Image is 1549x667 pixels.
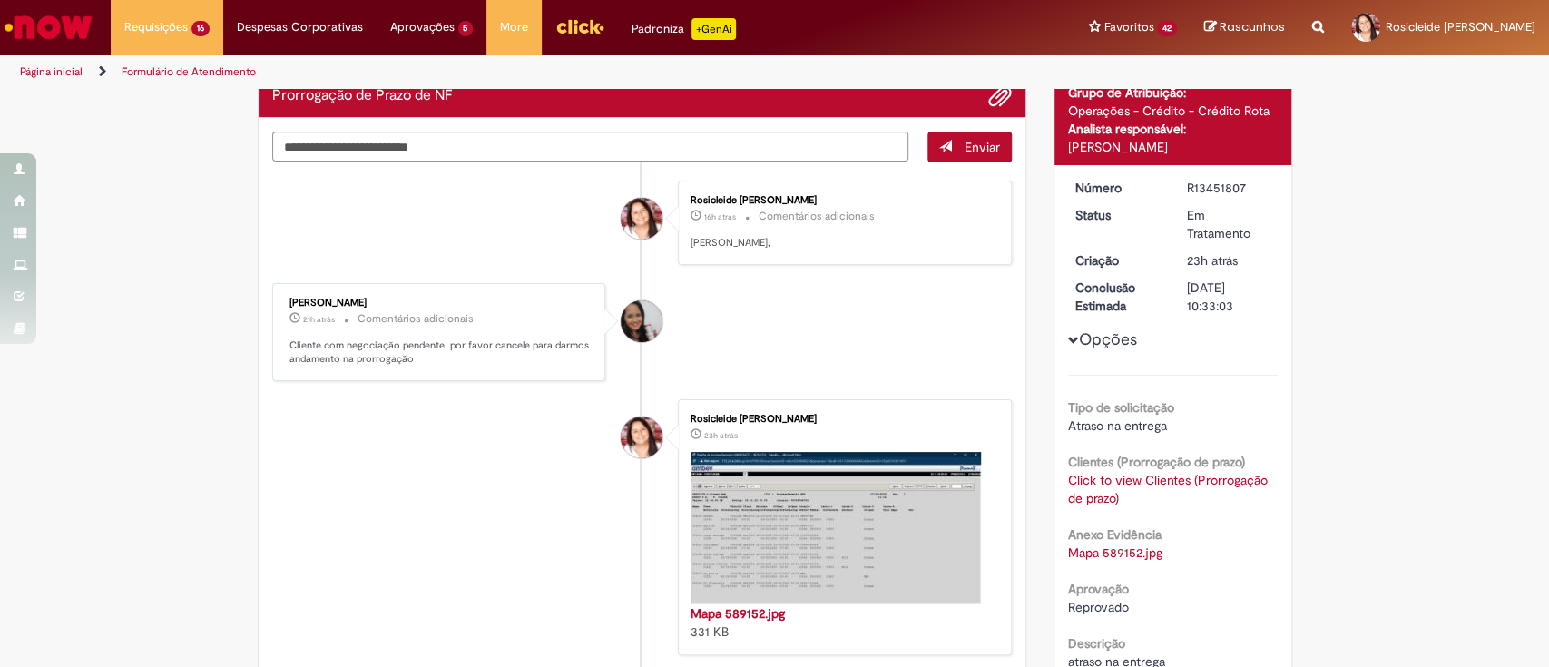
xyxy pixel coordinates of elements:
[632,18,736,40] div: Padroniza
[458,21,474,36] span: 5
[691,605,785,622] a: Mapa 589152.jpg
[303,314,335,325] time: 27/08/2025 13:43:05
[14,55,1019,89] ul: Trilhas de página
[704,211,736,222] span: 16h atrás
[1062,251,1173,270] dt: Criação
[289,338,592,367] p: Cliente com negociação pendente, por favor cancele para darmos andamento na prorrogação
[1068,454,1245,470] b: Clientes (Prorrogação de prazo)
[691,18,736,40] p: +GenAi
[927,132,1012,162] button: Enviar
[691,236,993,250] p: [PERSON_NAME],
[272,132,909,162] textarea: Digite sua mensagem aqui...
[1068,472,1268,506] a: Click to view Clientes (Prorrogação de prazo)
[1068,635,1125,652] b: Descrição
[272,88,453,104] h2: Prorrogação de Prazo de NF Histórico de tíquete
[691,604,993,641] div: 331 KB
[2,9,95,45] img: ServiceNow
[1068,417,1167,434] span: Atraso na entrega
[1187,206,1271,242] div: Em Tratamento
[1062,206,1173,224] dt: Status
[1068,599,1129,615] span: Reprovado
[1187,252,1238,269] time: 27/08/2025 11:16:04
[1068,83,1278,102] div: Grupo de Atribuição:
[1068,544,1162,561] a: Download de Mapa 589152.jpg
[191,21,210,36] span: 16
[704,430,738,441] time: 27/08/2025 11:15:56
[1103,18,1153,36] span: Favoritos
[1068,526,1162,543] b: Anexo Evidência
[1068,120,1278,138] div: Analista responsável:
[358,311,474,327] small: Comentários adicionais
[1220,18,1285,35] span: Rascunhos
[124,18,188,36] span: Requisições
[1157,21,1177,36] span: 42
[691,195,993,206] div: Rosicleide [PERSON_NAME]
[691,414,993,425] div: Rosicleide [PERSON_NAME]
[237,18,363,36] span: Despesas Corporativas
[1062,279,1173,315] dt: Conclusão Estimada
[1386,19,1535,34] span: Rosicleide [PERSON_NAME]
[704,430,738,441] span: 23h atrás
[303,314,335,325] span: 21h atrás
[1068,138,1278,156] div: [PERSON_NAME]
[1187,252,1238,269] span: 23h atrás
[1187,279,1271,315] div: [DATE] 10:33:03
[988,84,1012,108] button: Adicionar anexos
[1068,581,1129,597] b: Aprovação
[1062,179,1173,197] dt: Número
[704,211,736,222] time: 27/08/2025 18:33:58
[1187,179,1271,197] div: R13451807
[1068,399,1174,416] b: Tipo de solicitação
[1204,19,1285,36] a: Rascunhos
[621,198,662,240] div: Rosicleide De Fatima Cabral Moraes
[965,139,1000,155] span: Enviar
[390,18,455,36] span: Aprovações
[20,64,83,79] a: Página inicial
[1068,102,1278,120] div: Operações - Crédito - Crédito Rota
[621,300,662,342] div: Valeria Maria Da Conceicao
[500,18,528,36] span: More
[621,417,662,458] div: Rosicleide De Fatima Cabral Moraes
[122,64,256,79] a: Formulário de Atendimento
[1187,251,1271,270] div: 27/08/2025 11:16:04
[555,13,604,40] img: click_logo_yellow_360x200.png
[759,209,875,224] small: Comentários adicionais
[289,298,592,309] div: [PERSON_NAME]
